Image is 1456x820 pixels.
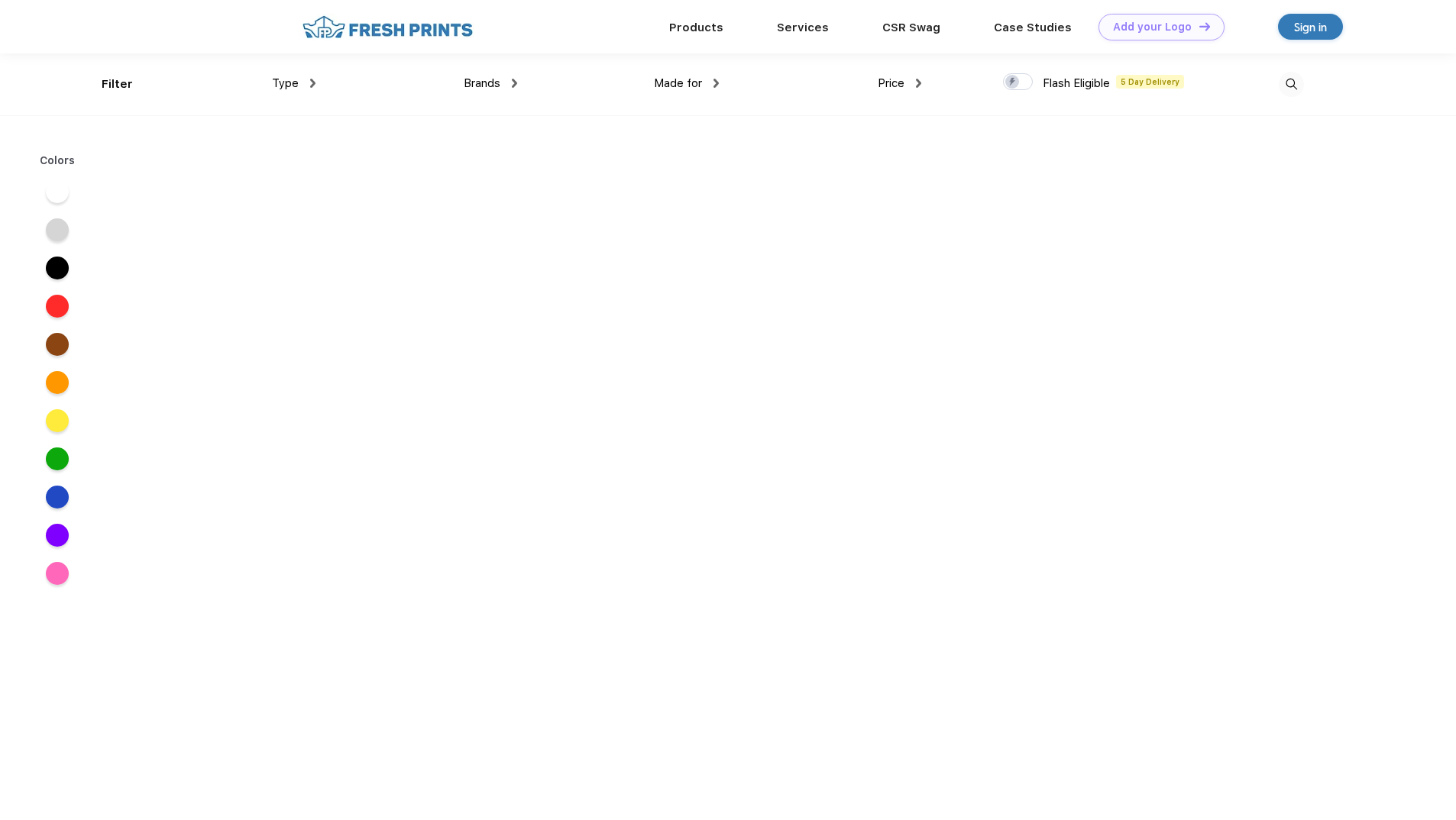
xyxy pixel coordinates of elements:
div: Add your Logo [1113,21,1192,34]
img: dropdown.png [916,79,921,88]
a: Products [669,21,723,34]
span: Brands [464,76,500,90]
span: Made for [654,76,702,90]
span: Price [878,76,904,90]
div: Sign in [1294,18,1327,36]
a: Services [777,21,829,34]
div: Filter [102,76,133,93]
span: Type [272,76,299,90]
img: desktop_search.svg [1279,72,1304,97]
span: Flash Eligible [1043,76,1110,90]
img: dropdown.png [310,79,315,88]
div: Colors [28,153,87,169]
a: Sign in [1278,14,1343,40]
a: CSR Swag [882,21,940,34]
img: dropdown.png [713,79,719,88]
img: fo%20logo%202.webp [298,14,477,40]
img: dropdown.png [512,79,517,88]
img: DT [1199,22,1210,31]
